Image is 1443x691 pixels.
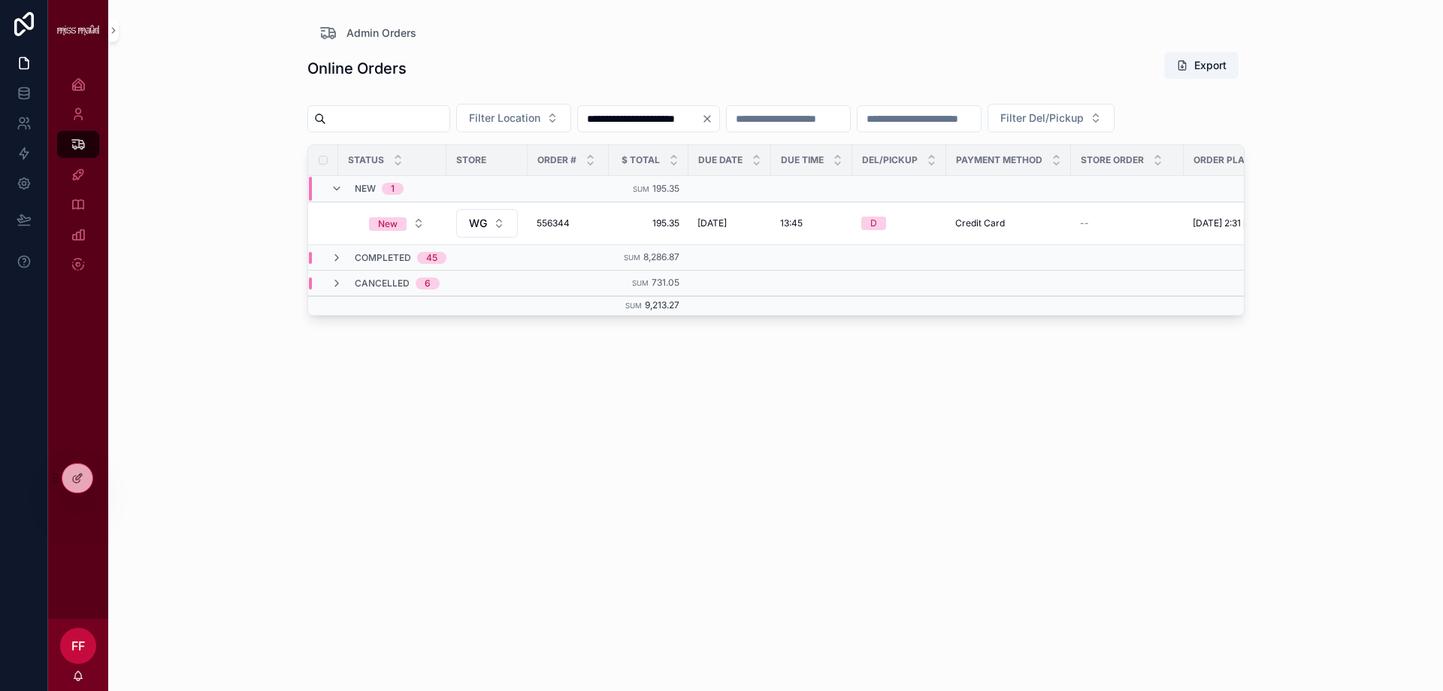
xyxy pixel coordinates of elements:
[781,154,824,166] span: Due Time
[355,277,410,289] span: Cancelled
[862,154,918,166] span: Del/Pickup
[1081,154,1144,166] span: Store Order
[618,217,679,229] a: 195.35
[870,217,877,230] div: D
[652,277,679,288] span: 731.05
[426,252,437,264] div: 45
[633,185,649,193] small: Sum
[48,60,108,298] div: scrollable content
[456,154,486,166] span: Store
[697,217,762,229] a: [DATE]
[346,26,416,41] span: Admin Orders
[307,58,407,79] h1: Online Orders
[622,154,660,166] span: $ Total
[1080,217,1089,229] span: --
[956,154,1042,166] span: Payment Method
[1000,111,1084,126] span: Filter Del/Pickup
[71,637,85,655] span: FF
[780,217,843,229] a: 13:45
[697,217,727,229] span: [DATE]
[425,277,431,289] div: 6
[319,24,416,42] a: Admin Orders
[701,113,719,125] button: Clear
[378,217,398,231] div: New
[455,208,519,238] a: Select Button
[348,154,384,166] span: Status
[1193,217,1287,229] a: [DATE] 2:31 pm
[955,217,1005,229] span: Credit Card
[955,217,1062,229] a: Credit Card
[624,253,640,262] small: Sum
[1193,217,1257,229] span: [DATE] 2:31 pm
[625,302,642,310] small: Sum
[1080,217,1175,229] a: --
[988,104,1115,132] button: Select Button
[456,104,571,132] button: Select Button
[456,209,518,238] button: Select Button
[355,183,376,195] span: New
[537,154,576,166] span: Order #
[537,217,600,229] a: 556344
[355,252,411,264] span: Completed
[1164,52,1239,79] button: Export
[780,217,803,229] span: 13:45
[652,183,679,194] span: 195.35
[57,25,99,35] img: App logo
[469,216,487,231] span: WG
[391,183,395,195] div: 1
[632,279,649,287] small: Sum
[1193,154,1263,166] span: Order Placed
[357,210,437,237] button: Select Button
[698,154,743,166] span: Due Date
[645,299,679,311] span: 9,213.27
[861,217,937,230] a: D
[643,251,679,262] span: 8,286.87
[469,111,540,126] span: Filter Location
[356,209,437,238] a: Select Button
